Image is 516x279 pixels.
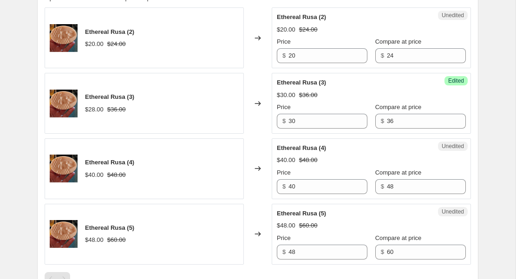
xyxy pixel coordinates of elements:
[85,28,134,35] span: Ethereal Rusa (2)
[107,39,126,49] strike: $24.00
[282,248,286,255] span: $
[277,156,295,165] div: $40.00
[299,25,318,34] strike: $24.00
[277,25,295,34] div: $20.00
[375,234,422,241] span: Compare at price
[85,235,104,245] div: $48.00
[277,104,291,110] span: Price
[277,169,291,176] span: Price
[277,13,326,20] span: Ethereal Rusa (2)
[375,104,422,110] span: Compare at price
[277,221,295,230] div: $48.00
[442,12,464,19] span: Unedited
[375,38,422,45] span: Compare at price
[85,170,104,180] div: $40.00
[277,144,326,151] span: Ethereal Rusa (4)
[381,117,384,124] span: $
[85,224,134,231] span: Ethereal Rusa (5)
[107,105,126,114] strike: $36.00
[381,183,384,190] span: $
[282,183,286,190] span: $
[282,117,286,124] span: $
[85,39,104,49] div: $20.00
[50,155,78,182] img: Soap1_80x.png
[85,159,134,166] span: Ethereal Rusa (4)
[299,156,318,165] strike: $48.00
[381,52,384,59] span: $
[442,208,464,215] span: Unedited
[381,248,384,255] span: $
[375,169,422,176] span: Compare at price
[85,105,104,114] div: $28.00
[277,210,326,217] span: Ethereal Rusa (5)
[277,79,326,86] span: Ethereal Rusa (3)
[50,90,78,117] img: Soap1_80x.png
[282,52,286,59] span: $
[50,24,78,52] img: Soap1_80x.png
[299,91,318,100] strike: $36.00
[448,77,464,84] span: Edited
[277,91,295,100] div: $30.00
[277,38,291,45] span: Price
[85,93,134,100] span: Ethereal Rusa (3)
[107,235,126,245] strike: $60.00
[107,170,126,180] strike: $48.00
[50,220,78,248] img: Soap1_80x.png
[277,234,291,241] span: Price
[442,143,464,150] span: Unedited
[299,221,318,230] strike: $60.00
